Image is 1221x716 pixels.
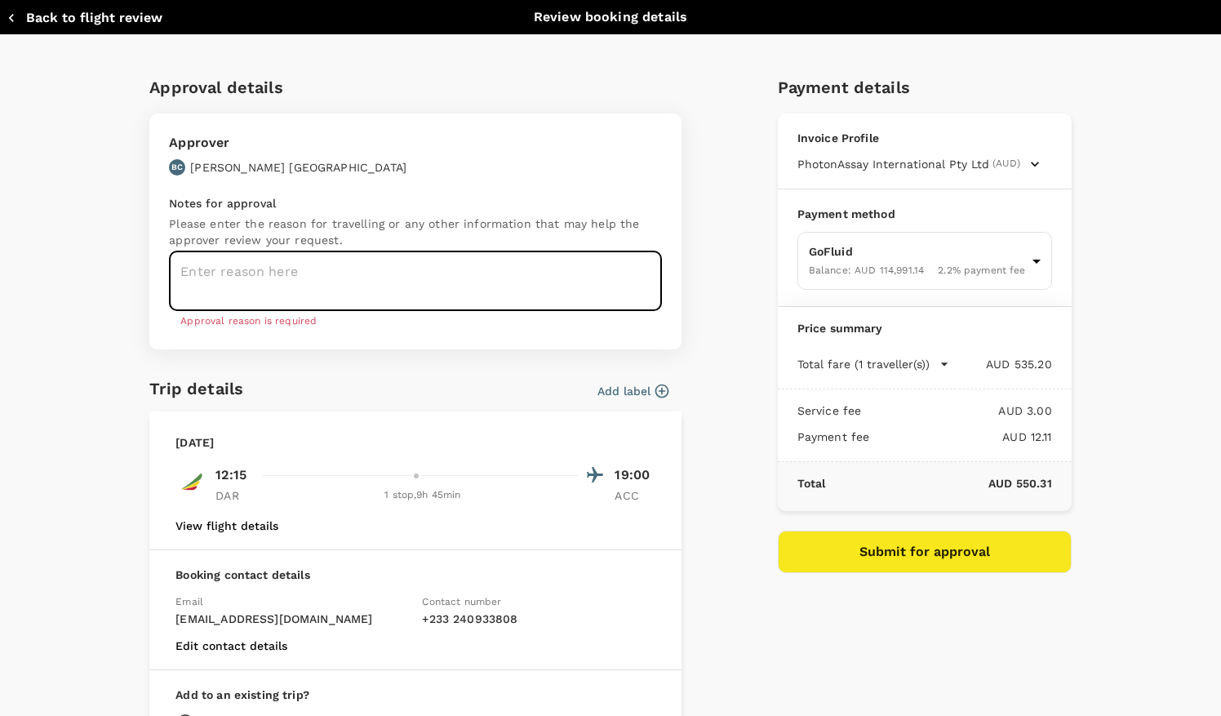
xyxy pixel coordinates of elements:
[992,156,1020,172] span: (AUD)
[534,7,687,27] p: Review booking details
[797,156,1040,172] button: PhotonAssay International Pty Ltd(AUD)
[175,434,214,451] p: [DATE]
[797,232,1052,290] div: GoFluidBalance: AUD 114,991.142.2% payment fee
[797,320,1052,336] p: Price summary
[778,531,1072,573] button: Submit for approval
[149,376,243,402] h6: Trip details
[190,159,406,176] p: [PERSON_NAME] [GEOGRAPHIC_DATA]
[615,465,655,485] p: 19:00
[797,429,870,445] p: Payment fee
[797,206,1052,222] p: Payment method
[938,265,1025,276] span: 2.2 % payment fee
[949,356,1052,372] p: AUD 535.20
[797,475,826,491] p: Total
[422,611,655,627] p: + 233 240933808
[180,314,650,330] p: Approval reason is required
[175,567,655,583] p: Booking contact details
[615,487,655,504] p: ACC
[778,74,1072,100] h6: Payment details
[422,596,501,607] span: Contact number
[809,243,1026,260] p: GoFluid
[869,429,1051,445] p: AUD 12.11
[215,487,256,504] p: DAR
[861,402,1051,419] p: AUD 3.00
[175,639,287,652] button: Edit contact details
[169,216,662,248] p: Please enter the reason for travelling or any other information that may help the approver review...
[175,519,278,532] button: View flight details
[169,133,406,153] p: Approver
[797,156,989,172] span: PhotonAssay International Pty Ltd
[169,195,662,211] p: Notes for approval
[175,611,409,627] p: [EMAIL_ADDRESS][DOMAIN_NAME]
[825,475,1051,491] p: AUD 550.31
[149,74,682,100] h6: Approval details
[597,383,668,399] button: Add label
[797,130,1052,146] p: Invoice Profile
[797,402,862,419] p: Service fee
[215,465,246,485] p: 12:15
[797,356,949,372] button: Total fare (1 traveller(s))
[171,162,183,173] p: BC
[175,596,203,607] span: Email
[797,356,930,372] p: Total fare (1 traveller(s))
[175,687,655,703] p: Add to an existing trip?
[7,10,162,26] button: Back to flight review
[266,487,579,504] div: 1 stop , 9h 45min
[175,465,208,498] img: ET
[809,265,924,276] span: Balance : AUD 114,991.14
